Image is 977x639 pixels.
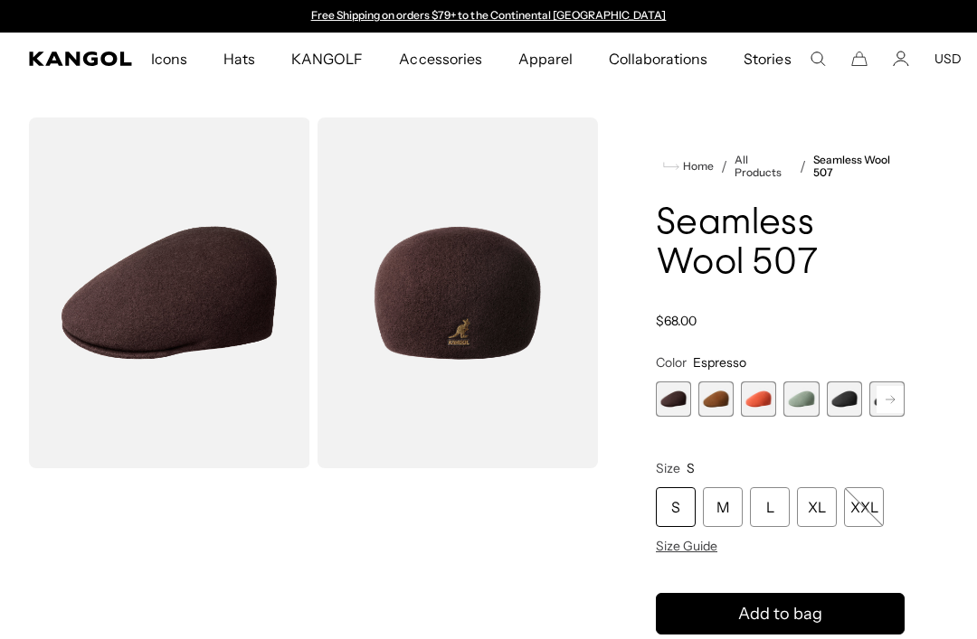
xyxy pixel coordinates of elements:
label: Espresso [656,381,691,417]
span: Size [656,460,680,476]
a: Hats [205,33,273,85]
h1: Seamless Wool 507 [656,204,905,284]
a: Stories [726,33,809,85]
div: 4 of 9 [783,381,819,417]
div: 2 of 9 [698,381,734,417]
img: color-espresso [318,117,599,468]
div: 6 of 9 [869,381,905,417]
div: L [750,487,790,527]
button: Add to bag [656,593,905,634]
a: Icons [133,33,205,85]
a: Accessories [381,33,499,85]
button: USD [934,51,962,67]
a: KANGOLF [273,33,381,85]
div: XXL [844,487,884,527]
span: Espresso [693,354,746,371]
nav: breadcrumbs [656,154,905,179]
div: S [656,487,696,527]
span: Accessories [399,33,481,85]
a: Collaborations [591,33,726,85]
li: / [714,155,727,177]
label: Coral Flame [741,381,776,417]
span: Add to bag [738,602,822,626]
label: Rustic Caramel [698,381,734,417]
label: Black/Gold [827,381,862,417]
img: color-espresso [29,117,310,468]
a: Account [893,51,909,67]
span: Stories [744,33,791,85]
span: Size Guide [656,538,717,554]
span: $68.00 [656,313,697,329]
div: M [703,487,743,527]
summary: Search here [810,51,826,67]
a: Home [663,158,714,174]
a: All Products [735,154,792,179]
label: Black [869,381,905,417]
span: Apparel [518,33,573,85]
a: Free Shipping on orders $79+ to the Continental [GEOGRAPHIC_DATA] [311,8,667,22]
div: XL [797,487,837,527]
span: KANGOLF [291,33,363,85]
a: Seamless Wool 507 [813,154,905,179]
div: Announcement [302,9,675,23]
a: Kangol [29,52,133,66]
span: Color [656,354,687,371]
label: Sage Green [783,381,819,417]
div: 5 of 9 [827,381,862,417]
div: 1 of 2 [302,9,675,23]
span: Hats [223,33,255,85]
span: Collaborations [609,33,707,85]
a: Apparel [500,33,591,85]
div: 3 of 9 [741,381,776,417]
li: / [792,155,806,177]
div: 1 of 9 [656,381,691,417]
button: Cart [851,51,868,67]
span: Icons [151,33,187,85]
span: Home [679,160,714,173]
slideshow-component: Announcement bar [302,9,675,23]
span: S [687,460,695,476]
